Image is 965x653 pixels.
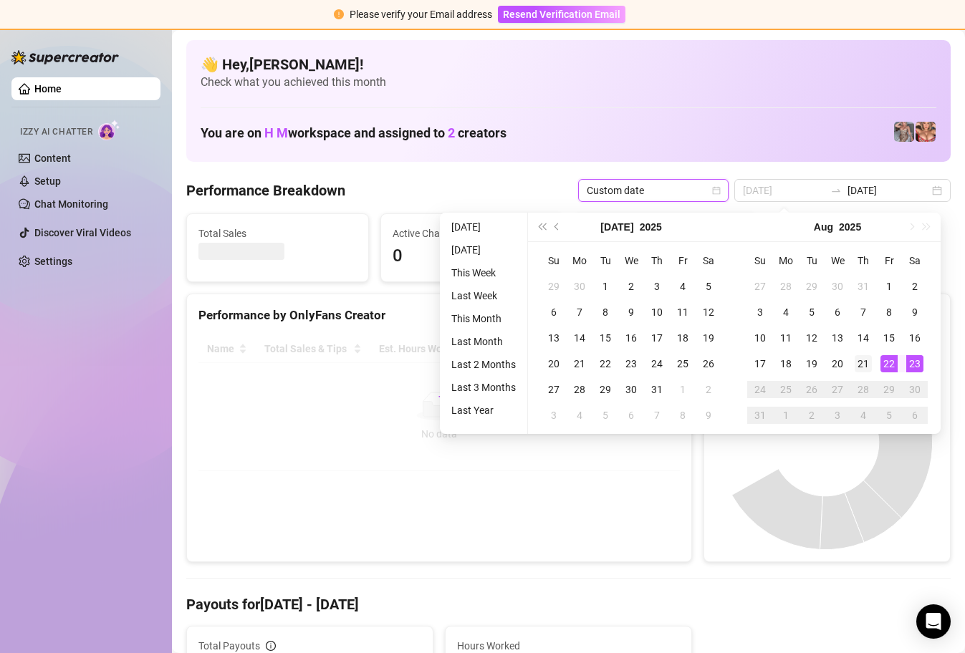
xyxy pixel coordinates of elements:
div: 20 [545,355,562,372]
td: 2025-08-26 [799,377,825,402]
div: 31 [855,278,872,295]
li: Last 2 Months [446,356,522,373]
td: 2025-06-30 [567,274,592,299]
td: 2025-08-16 [902,325,928,351]
div: 31 [648,381,666,398]
th: Sa [696,248,721,274]
div: 21 [855,355,872,372]
td: 2025-07-02 [618,274,644,299]
span: swap-right [830,185,842,196]
div: 15 [880,329,898,347]
td: 2025-08-03 [747,299,773,325]
div: 23 [906,355,923,372]
td: 2025-07-31 [644,377,670,402]
th: Tu [592,248,618,274]
td: 2025-08-05 [592,402,618,428]
div: 6 [545,304,562,321]
button: Choose a month [600,213,633,241]
td: 2025-08-23 [902,351,928,377]
div: 12 [803,329,820,347]
span: Izzy AI Chatter [20,125,92,139]
button: Resend Verification Email [498,6,625,23]
td: 2025-09-04 [850,402,876,428]
img: logo-BBDzfeDw.svg [11,50,119,64]
div: 17 [752,355,769,372]
td: 2025-08-04 [567,402,592,428]
div: 1 [674,381,691,398]
td: 2025-07-24 [644,351,670,377]
th: Fr [876,248,902,274]
li: Last Year [446,402,522,419]
div: 27 [545,381,562,398]
div: 29 [880,381,898,398]
li: This Week [446,264,522,281]
td: 2025-07-16 [618,325,644,351]
td: 2025-08-25 [773,377,799,402]
li: Last Week [446,287,522,304]
div: 27 [752,278,769,295]
span: calendar [712,186,721,195]
td: 2025-07-09 [618,299,644,325]
td: 2025-07-01 [592,274,618,299]
div: 23 [623,355,640,372]
td: 2025-07-30 [825,274,850,299]
div: Open Intercom Messenger [916,604,951,639]
div: 10 [648,304,666,321]
div: 18 [777,355,794,372]
th: Th [850,248,876,274]
td: 2025-08-05 [799,299,825,325]
td: 2025-08-01 [670,377,696,402]
div: 12 [700,304,717,321]
span: info-circle [266,641,276,651]
a: Setup [34,175,61,187]
div: 5 [880,407,898,424]
div: 25 [674,355,691,372]
td: 2025-07-12 [696,299,721,325]
div: 6 [623,407,640,424]
td: 2025-08-13 [825,325,850,351]
td: 2025-08-20 [825,351,850,377]
li: [DATE] [446,241,522,258]
span: exclamation-circle [334,9,344,19]
td: 2025-08-22 [876,351,902,377]
td: 2025-07-31 [850,274,876,299]
div: Performance by OnlyFans Creator [198,306,680,325]
div: 28 [777,278,794,295]
div: 14 [571,329,588,347]
th: Fr [670,248,696,274]
th: Su [747,248,773,274]
div: 3 [829,407,846,424]
button: Previous month (PageUp) [549,213,565,241]
div: 30 [906,381,923,398]
div: 8 [597,304,614,321]
td: 2025-07-22 [592,351,618,377]
div: 11 [674,304,691,321]
td: 2025-07-28 [773,274,799,299]
td: 2025-07-05 [696,274,721,299]
div: 22 [880,355,898,372]
td: 2025-08-09 [902,299,928,325]
td: 2025-07-11 [670,299,696,325]
div: 4 [674,278,691,295]
td: 2025-08-27 [825,377,850,402]
td: 2025-09-01 [773,402,799,428]
td: 2025-08-08 [876,299,902,325]
span: loading [431,395,447,411]
div: 16 [906,329,923,347]
div: 24 [752,381,769,398]
button: Choose a year [839,213,861,241]
td: 2025-07-26 [696,351,721,377]
a: Chat Monitoring [34,198,108,210]
td: 2025-07-03 [644,274,670,299]
div: 26 [700,355,717,372]
button: Choose a year [640,213,662,241]
div: 1 [777,407,794,424]
div: 3 [648,278,666,295]
th: Tu [799,248,825,274]
span: to [830,185,842,196]
td: 2025-09-03 [825,402,850,428]
div: 5 [700,278,717,295]
div: 14 [855,329,872,347]
td: 2025-07-04 [670,274,696,299]
div: 5 [803,304,820,321]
